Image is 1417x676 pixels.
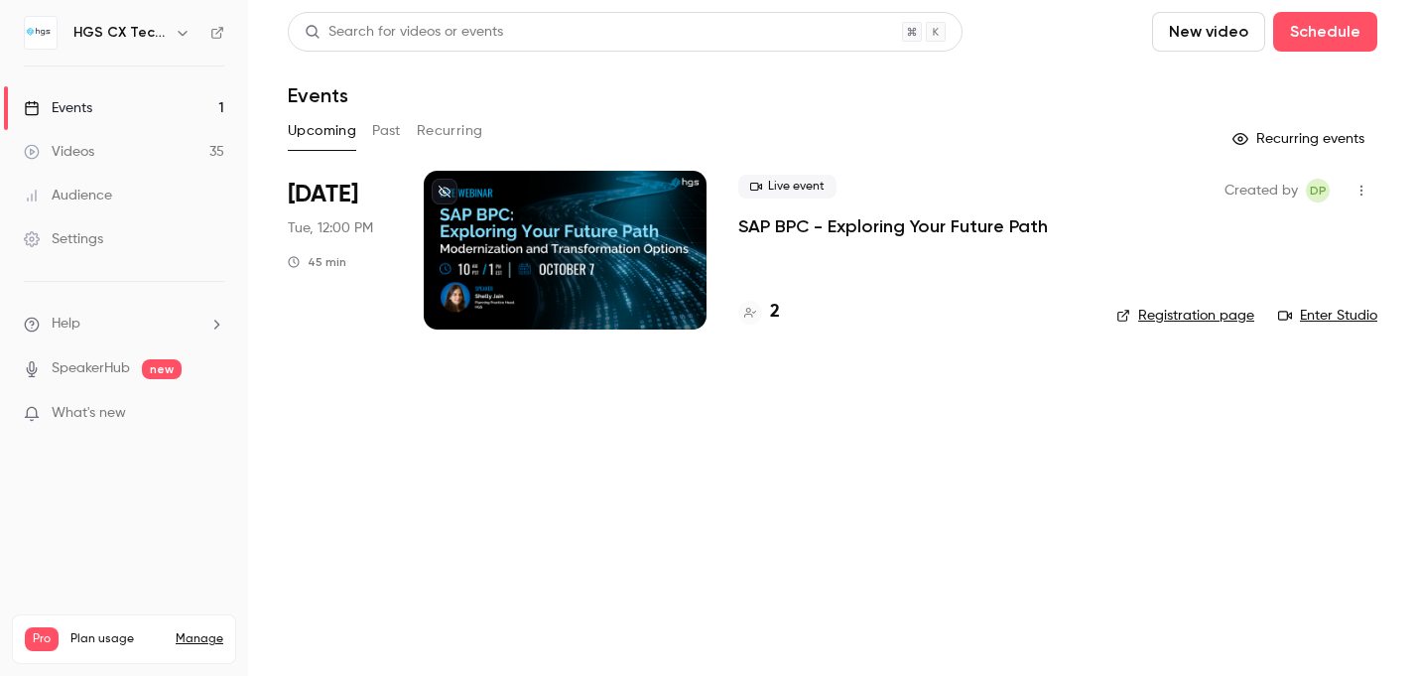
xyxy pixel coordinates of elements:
[417,115,483,147] button: Recurring
[1306,179,1330,203] span: Deekshith Palisetty
[52,314,80,335] span: Help
[142,359,182,379] span: new
[24,186,112,205] div: Audience
[288,115,356,147] button: Upcoming
[372,115,401,147] button: Past
[24,229,103,249] div: Settings
[24,314,224,335] li: help-dropdown-opener
[770,299,780,326] h4: 2
[200,405,224,423] iframe: Noticeable Trigger
[24,98,92,118] div: Events
[288,218,373,238] span: Tue, 12:00 PM
[738,175,837,199] span: Live event
[1273,12,1377,52] button: Schedule
[1116,306,1254,326] a: Registration page
[1278,306,1377,326] a: Enter Studio
[288,254,346,270] div: 45 min
[73,23,167,43] h6: HGS CX Technologies
[288,83,348,107] h1: Events
[738,299,780,326] a: 2
[1224,179,1298,203] span: Created by
[52,358,130,379] a: SpeakerHub
[25,17,57,49] img: HGS CX Technologies
[70,631,164,647] span: Plan usage
[1224,123,1377,155] button: Recurring events
[305,22,503,43] div: Search for videos or events
[738,214,1048,238] a: SAP BPC - Exploring Your Future Path
[288,179,358,210] span: [DATE]
[25,627,59,651] span: Pro
[1152,12,1265,52] button: New video
[176,631,223,647] a: Manage
[52,403,126,424] span: What's new
[24,142,94,162] div: Videos
[1310,179,1327,203] span: DP
[288,171,392,330] div: Oct 7 Tue, 10:00 AM (America/Los Angeles)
